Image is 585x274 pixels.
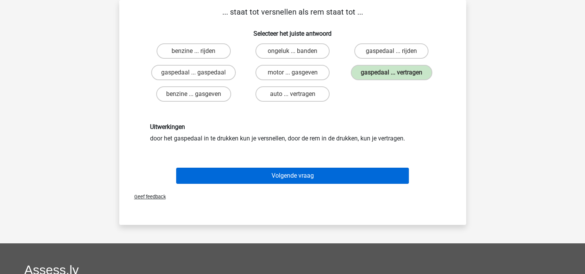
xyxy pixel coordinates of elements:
div: door het gaspedaal in te drukken kun je versnellen, door de rem in de drukken, kun je vertragen. [144,123,441,143]
p: ... staat tot versnellen als rem staat tot ... [132,6,454,18]
label: motor ... gasgeven [255,65,330,80]
label: benzine ... rijden [157,43,231,59]
h6: Uitwerkingen [150,123,435,130]
h6: Selecteer het juiste antwoord [132,24,454,37]
button: Volgende vraag [176,168,409,184]
label: ongeluk ... banden [255,43,330,59]
span: Geef feedback [128,194,166,200]
label: gaspedaal ... gaspedaal [151,65,236,80]
label: benzine ... gasgeven [156,86,231,102]
label: gaspedaal ... rijden [354,43,428,59]
label: auto ... vertragen [255,86,330,102]
label: gaspedaal ... vertragen [351,65,432,80]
